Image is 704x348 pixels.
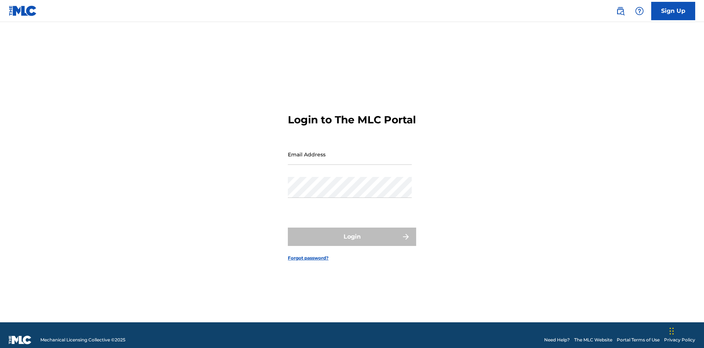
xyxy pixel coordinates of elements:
img: logo [9,336,32,344]
span: Mechanical Licensing Collective © 2025 [40,337,125,343]
a: Need Help? [544,337,570,343]
a: Privacy Policy [664,337,695,343]
a: Portal Terms of Use [617,337,660,343]
h3: Login to The MLC Portal [288,113,416,126]
img: search [616,7,625,15]
a: Sign Up [651,2,695,20]
img: MLC Logo [9,6,37,16]
img: help [635,7,644,15]
div: Drag [670,320,674,342]
div: Help [632,4,647,18]
iframe: Chat Widget [667,313,704,348]
a: Forgot password? [288,255,329,261]
a: Public Search [613,4,628,18]
a: The MLC Website [574,337,612,343]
